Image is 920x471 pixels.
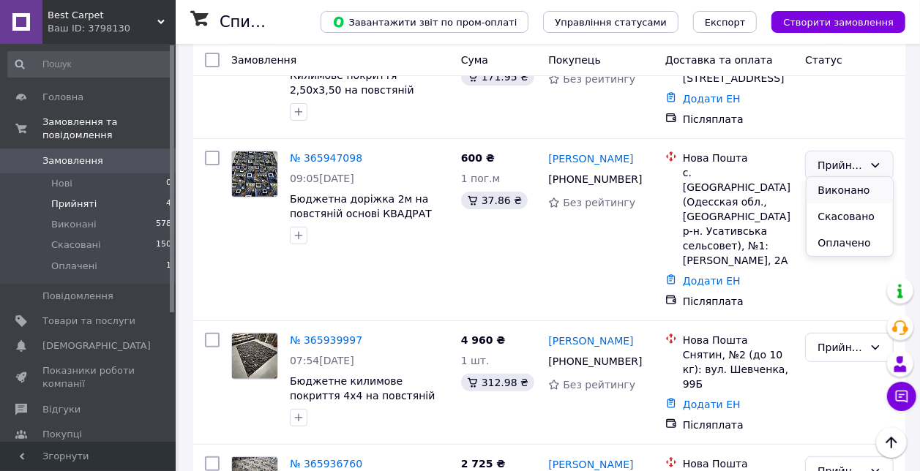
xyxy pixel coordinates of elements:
[290,173,354,184] span: 09:05[DATE]
[166,197,171,211] span: 4
[783,17,894,28] span: Створити замовлення
[232,151,277,197] img: Фото товару
[51,218,97,231] span: Виконані
[683,275,741,287] a: Додати ЕН
[683,93,741,105] a: Додати ЕН
[290,334,362,346] a: № 365939997
[231,54,296,66] span: Замовлення
[818,339,864,355] div: Прийнято
[42,339,151,353] span: [DEMOGRAPHIC_DATA]
[48,9,157,22] span: Best Carpet
[548,54,600,66] span: Покупець
[42,290,113,303] span: Повідомлення
[683,333,793,347] div: Нова Пошта
[42,403,81,416] span: Відгуки
[683,418,793,432] div: Післяплата
[818,157,864,173] div: Прийнято
[42,364,135,391] span: Показники роботи компанії
[232,334,277,379] img: Фото товару
[683,347,793,391] div: Снятин, №2 (до 10 кг): вул. Шевченка, 99Б
[461,54,488,66] span: Cума
[332,15,517,29] span: Завантажити звіт по пром-оплаті
[290,458,362,470] a: № 365936760
[683,151,793,165] div: Нова Пошта
[887,382,916,411] button: Чат з покупцем
[705,17,746,28] span: Експорт
[290,375,435,416] a: Бюджетне килимове покриття 4х4 на повстяній основі ДАРК
[807,203,894,230] li: Скасовано
[51,238,101,252] span: Скасовані
[543,11,678,33] button: Управління статусами
[42,154,103,167] span: Замовлення
[461,334,506,346] span: 4 960 ₴
[461,152,495,164] span: 600 ₴
[290,355,354,366] span: 07:54[DATE]
[461,374,534,391] div: 312.98 ₴
[231,333,278,380] a: Фото товару
[290,193,432,234] a: Бюджетна доріжка 2м на повстяній основі КВАДРАТ синій
[757,15,905,27] a: Створити замовлення
[683,165,793,268] div: с. [GEOGRAPHIC_DATA] (Одесская обл., [GEOGRAPHIC_DATA] р-н. Усативська сельсовет), №1: [PERSON_NA...
[290,152,362,164] a: № 365947098
[156,238,171,252] span: 150
[693,11,758,33] button: Експорт
[545,169,642,189] div: [PHONE_NUMBER]
[231,151,278,197] a: Фото товару
[771,11,905,33] button: Створити замовлення
[563,379,635,391] span: Без рейтингу
[876,427,907,458] button: Наверх
[166,177,171,190] span: 0
[805,54,842,66] span: Статус
[220,13,368,31] h1: Список замовлень
[665,54,773,66] span: Доставка та оплата
[461,355,490,366] span: 1 шт.
[290,69,414,110] a: Килимове покриття 2,50х3,50 на повстяній основі ШАРП
[156,218,171,231] span: 578
[563,197,635,208] span: Без рейтингу
[683,399,741,410] a: Додати ЕН
[555,17,667,28] span: Управління статусами
[51,197,97,211] span: Прийняті
[545,351,642,372] div: [PHONE_NUMBER]
[563,73,635,85] span: Без рейтингу
[7,51,173,78] input: Пошук
[548,151,633,166] a: [PERSON_NAME]
[51,177,72,190] span: Нові
[807,177,894,203] li: Виконано
[461,192,528,209] div: 37.86 ₴
[48,22,176,35] div: Ваш ID: 3798130
[321,11,528,33] button: Завантажити звіт по пром-оплаті
[461,458,506,470] span: 2 725 ₴
[807,230,894,256] li: Оплачено
[461,173,500,184] span: 1 пог.м
[51,260,97,273] span: Оплачені
[42,428,82,441] span: Покупці
[683,456,793,471] div: Нова Пошта
[42,91,83,104] span: Головна
[548,334,633,348] a: [PERSON_NAME]
[42,314,135,328] span: Товари та послуги
[42,116,176,142] span: Замовлення та повідомлення
[166,260,171,273] span: 1
[683,112,793,127] div: Післяплата
[461,68,534,86] div: 171.95 ₴
[683,294,793,309] div: Післяплата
